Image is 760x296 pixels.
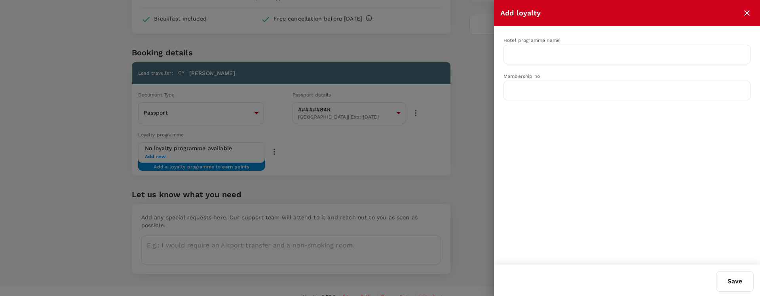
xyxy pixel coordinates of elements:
button: close [740,6,754,20]
span: Membership no [503,74,540,79]
span: Hotel programme name [503,38,560,43]
button: Open [746,53,748,55]
button: Save [716,271,754,292]
div: Add loyalty [500,8,740,19]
